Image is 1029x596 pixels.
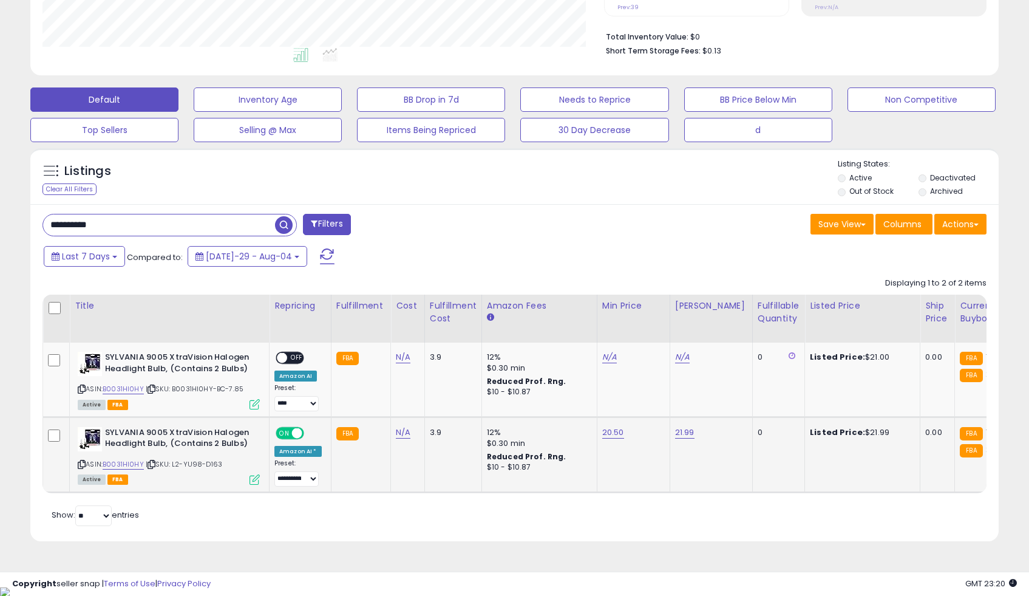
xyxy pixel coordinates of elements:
a: N/A [396,426,410,439]
a: N/A [602,351,617,363]
span: [DATE]-29 - Aug-04 [206,250,292,262]
div: $21.00 [810,352,911,363]
div: 12% [487,427,588,438]
label: Out of Stock [849,186,894,196]
div: Preset: [274,459,322,487]
b: Short Term Storage Fees: [606,46,701,56]
div: $21.99 [810,427,911,438]
span: 17.84 [986,351,1005,363]
div: Amazon AI * [274,446,322,457]
div: 0.00 [925,352,945,363]
button: Default [30,87,178,112]
div: $0.30 min [487,363,588,374]
div: Ship Price [925,300,949,325]
span: Compared to: [127,252,183,263]
a: B0031HI0HY [103,384,144,394]
div: Fulfillable Quantity [758,300,800,325]
div: 0.00 [925,427,945,438]
small: FBA [336,427,359,440]
p: Listing States: [838,159,999,170]
button: Selling @ Max [194,118,342,142]
span: | SKU: L2-YU98-D163 [146,459,222,469]
span: 17.84 [986,426,1005,438]
div: seller snap | | [12,578,211,590]
button: BB Drop in 7d [357,87,505,112]
img: 41CYrgSIDTL._SL40_.jpg [78,352,102,376]
span: Show: entries [52,509,139,521]
div: Fulfillment Cost [430,300,477,325]
div: $10 - $10.87 [487,387,588,397]
button: [DATE]-29 - Aug-04 [188,246,307,267]
span: FBA [107,474,128,485]
div: 12% [487,352,588,363]
small: Amazon Fees. [487,312,494,323]
div: Fulfillment [336,300,385,312]
div: Repricing [274,300,326,312]
button: Top Sellers [30,118,178,142]
b: Listed Price: [810,351,865,363]
b: Reduced Prof. Rng. [487,451,566,462]
div: $0.30 min [487,438,588,449]
a: 20.50 [602,426,624,439]
a: Privacy Policy [157,578,211,589]
div: Current Buybox Price [960,300,1022,325]
span: FBA [107,400,128,410]
button: Actions [934,214,987,235]
button: Non Competitive [847,87,996,112]
label: Active [849,173,872,183]
span: OFF [302,428,322,438]
small: FBA [336,352,359,365]
button: Needs to Reprice [520,87,668,112]
small: FBA [960,444,982,457]
span: 21 [986,368,993,380]
div: Title [75,300,264,312]
small: Prev: N/A [815,4,838,11]
small: Prev: 39 [617,4,639,11]
div: Amazon AI [274,371,317,382]
a: 21.99 [675,426,694,439]
a: B0031HI0HY [103,459,144,470]
span: 21 [986,444,993,455]
div: Displaying 1 to 2 of 2 items [885,278,987,289]
small: FBA [960,352,982,365]
b: SYLVANIA 9005 XtraVision Halogen Headlight Bulb, (Contains 2 Bulbs) [105,352,253,377]
div: Min Price [602,300,665,312]
div: Cost [396,300,419,312]
a: N/A [675,351,690,363]
span: All listings currently available for purchase on Amazon [78,474,106,485]
button: BB Price Below Min [684,87,832,112]
img: 41CYrgSIDTL._SL40_.jpg [78,427,102,451]
span: | SKU: B0031HI0HY-BC-7.85 [146,384,243,394]
button: 30 Day Decrease [520,118,668,142]
button: Save View [810,214,874,235]
button: Filters [303,214,350,235]
b: SYLVANIA 9005 XtraVision Halogen Headlight Bulb, (Contains 2 Bulbs) [105,427,253,453]
a: N/A [396,351,410,363]
a: Terms of Use [104,578,155,589]
div: [PERSON_NAME] [675,300,747,312]
span: $0.13 [702,45,721,57]
label: Deactivated [930,173,976,183]
div: ASIN: [78,352,260,408]
div: 3.9 [430,352,472,363]
span: OFF [287,353,307,363]
span: Last 7 Days [62,250,110,262]
div: 3.9 [430,427,472,438]
small: FBA [960,369,982,382]
div: 0 [758,427,795,438]
li: $0 [606,29,977,43]
strong: Copyright [12,578,56,589]
div: Clear All Filters [42,183,97,195]
span: All listings currently available for purchase on Amazon [78,400,106,410]
div: $10 - $10.87 [487,462,588,473]
button: Items Being Repriced [357,118,505,142]
button: Inventory Age [194,87,342,112]
b: Total Inventory Value: [606,32,688,42]
div: ASIN: [78,427,260,484]
span: 2025-08-12 23:20 GMT [965,578,1017,589]
div: Amazon Fees [487,300,592,312]
div: Listed Price [810,300,915,312]
b: Listed Price: [810,426,865,438]
div: 0 [758,352,795,363]
h5: Listings [64,163,111,180]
